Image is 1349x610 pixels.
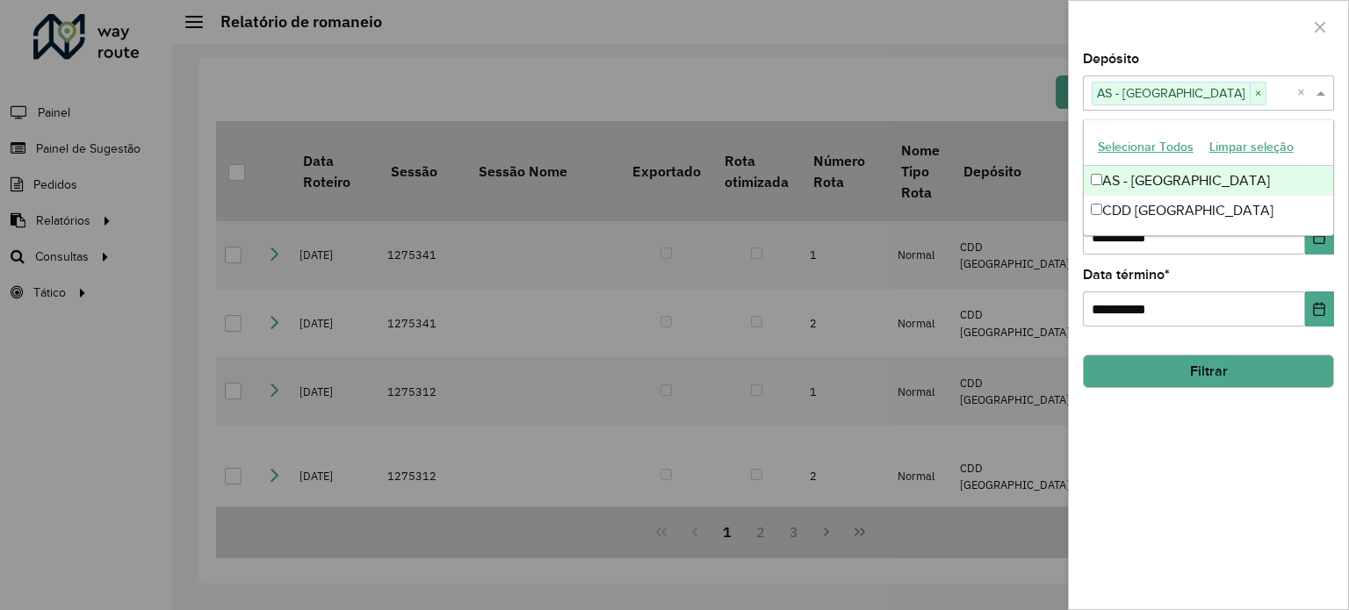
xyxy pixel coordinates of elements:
[1250,83,1266,104] span: ×
[1083,119,1334,236] ng-dropdown-panel: Options list
[1201,133,1302,161] button: Limpar seleção
[1090,133,1201,161] button: Selecionar Todos
[1093,83,1250,104] span: AS - [GEOGRAPHIC_DATA]
[1305,291,1334,327] button: Choose Date
[1305,219,1334,255] button: Choose Date
[1084,196,1333,226] div: CDD [GEOGRAPHIC_DATA]
[1083,264,1170,285] label: Data término
[1297,83,1312,104] span: Clear all
[1083,355,1334,388] button: Filtrar
[1083,48,1139,69] label: Depósito
[1084,166,1333,196] div: AS - [GEOGRAPHIC_DATA]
